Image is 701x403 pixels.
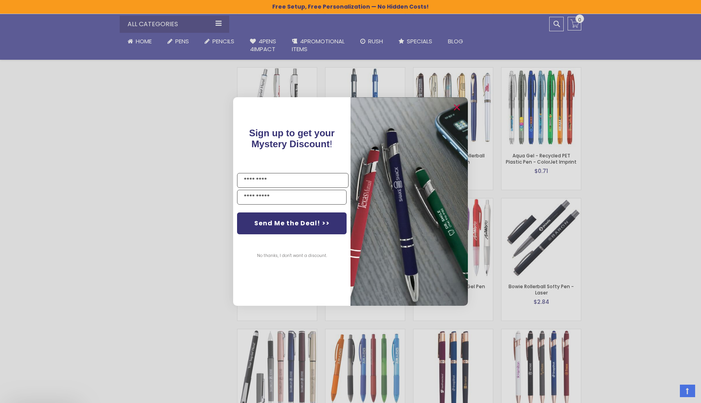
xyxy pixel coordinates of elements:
[253,246,331,266] button: No thanks, I don't want a discount.
[237,212,347,234] button: Send Me the Deal! >>
[249,128,335,149] span: !
[350,97,468,305] img: pop-up-image
[451,101,463,114] button: Close dialog
[249,128,335,149] span: Sign up to get your Mystery Discount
